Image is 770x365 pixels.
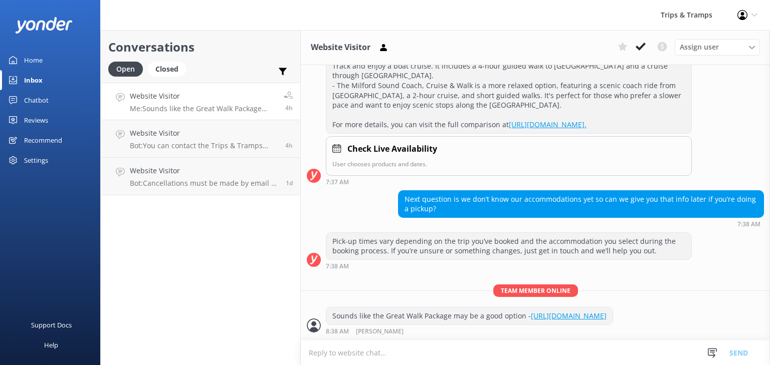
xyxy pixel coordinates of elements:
span: Team member online [493,284,578,297]
div: Settings [24,150,48,170]
div: Sep 30 2025 08:38am (UTC +13:00) Pacific/Auckland [326,327,613,335]
img: yonder-white-logo.png [15,17,73,34]
div: Sep 30 2025 07:38am (UTC +13:00) Pacific/Auckland [326,262,692,269]
h2: Conversations [108,38,293,57]
span: Sep 30 2025 08:38am (UTC +13:00) Pacific/Auckland [285,104,293,112]
a: Open [108,63,148,74]
a: Website VisitorBot:Cancellations must be made by email at least 7 days before your departure to r... [101,158,300,195]
a: Website VisitorBot:You can contact the Trips & Tramps team by phone on [PHONE_NUMBER] within [GEO... [101,120,300,158]
span: Assign user [680,42,719,53]
p: Bot: Cancellations must be made by email at least 7 days before your departure to receive a refun... [130,179,278,188]
h4: Website Visitor [130,128,278,139]
h4: Check Live Availability [347,143,437,156]
div: Support Docs [31,315,72,335]
div: Home [24,50,43,70]
div: Reviews [24,110,48,130]
div: Open [108,62,143,77]
a: [URL][DOMAIN_NAME] [531,311,607,320]
h4: Website Visitor [130,91,276,102]
h4: Website Visitor [130,165,278,176]
span: Sep 30 2025 08:35am (UTC +13:00) Pacific/Auckland [285,141,293,150]
div: Chatbot [24,90,49,110]
p: Me: Sounds like the Great Walk Package may be a good option - [URL][DOMAIN_NAME] [130,104,276,113]
strong: 8:38 AM [326,328,349,335]
a: [URL][DOMAIN_NAME]. [509,120,587,129]
div: Inbox [24,70,43,90]
span: [PERSON_NAME] [356,328,404,335]
div: Assign User [675,39,760,55]
div: Closed [148,62,186,77]
p: Bot: You can contact the Trips & Tramps team by phone on [PHONE_NUMBER] within [GEOGRAPHIC_DATA] ... [130,141,278,150]
div: Recommend [24,130,62,150]
strong: 7:38 AM [737,221,760,227]
a: Closed [148,63,191,74]
div: Sep 30 2025 07:38am (UTC +13:00) Pacific/Auckland [398,220,764,227]
a: Website VisitorMe:Sounds like the Great Walk Package may be a good option - [URL][DOMAIN_NAME]4h [101,83,300,120]
div: - The Milford Track Guided Walk & Cruise is ideal for active adventurers who want to hike the Mil... [326,48,691,133]
div: Pick-up times vary depending on the trip you’ve booked and the accommodation you select during th... [326,233,691,259]
span: Sep 29 2025 04:49am (UTC +13:00) Pacific/Auckland [286,179,293,187]
div: Help [44,335,58,355]
div: Sounds like the Great Walk Package may be a good option - [326,307,613,324]
div: Sep 30 2025 07:37am (UTC +13:00) Pacific/Auckland [326,178,692,185]
p: User chooses products and dates. [332,159,685,169]
strong: 7:38 AM [326,263,349,269]
h3: Website Visitor [311,41,370,54]
strong: 7:37 AM [326,179,349,185]
div: Next question is we don’t know our accommodations yet so can we give you that info later if you’r... [399,191,763,217]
